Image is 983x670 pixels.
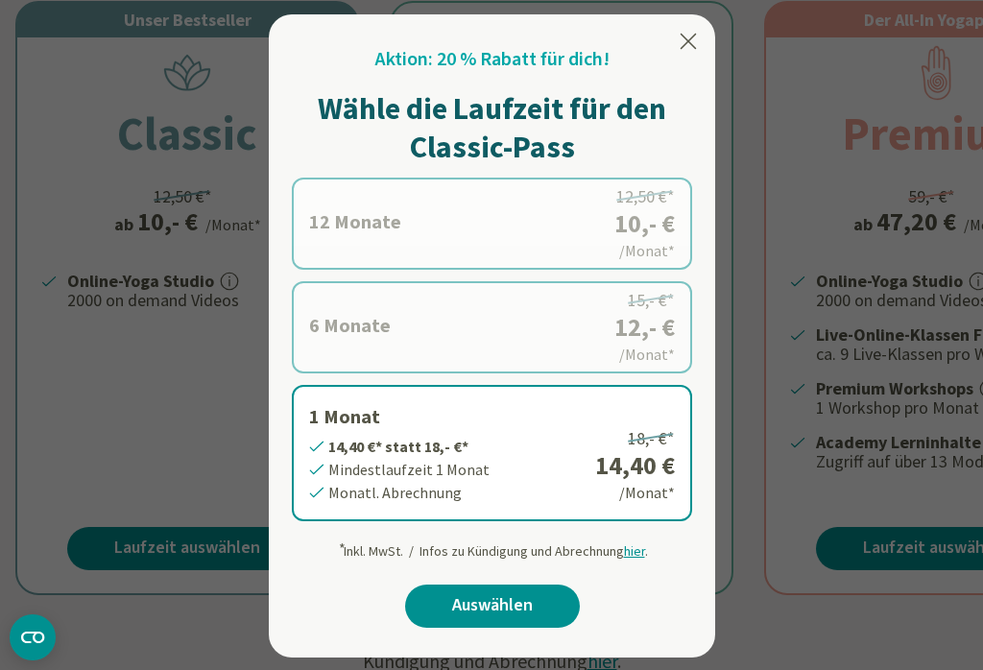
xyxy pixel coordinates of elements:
a: Auswählen [405,585,580,628]
button: CMP-Widget öffnen [10,614,56,660]
span: hier [624,542,645,560]
h1: Wähle die Laufzeit für den Classic-Pass [292,89,692,166]
h2: Aktion: 20 % Rabatt für dich! [375,45,610,74]
div: Inkl. MwSt. / Infos zu Kündigung und Abrechnung . [337,533,648,562]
